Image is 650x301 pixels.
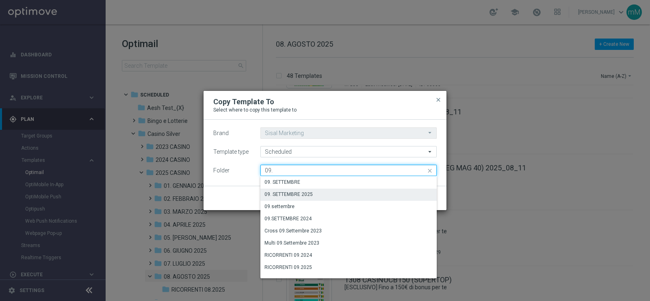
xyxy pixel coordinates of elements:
[264,178,300,186] div: 09. SETTEMBRE
[260,262,437,274] div: Press SPACE to select this row.
[213,148,249,155] label: Template type
[260,165,437,176] input: Quick find
[260,249,437,262] div: Press SPACE to select this row.
[264,239,319,247] div: Multi 09.Settembre 2023
[213,167,230,174] label: Folder
[260,213,437,225] div: Press SPACE to select this row.
[435,97,442,103] span: close
[264,227,322,234] div: Cross 09.Settembre 2023
[213,107,437,113] p: Select where to copy this template to
[260,225,437,237] div: Press SPACE to select this row.
[264,191,313,198] div: 09. SETTEMBRE 2025
[426,146,434,157] i: arrow_drop_down
[213,97,274,107] h2: Copy Template To
[426,128,434,138] i: arrow_drop_down
[260,201,437,213] div: Press SPACE to select this row.
[213,130,229,137] label: Brand
[264,264,312,271] div: RICORRENTI 09.2025
[264,203,295,210] div: 09.settembre
[260,237,437,249] div: Press SPACE to select this row.
[264,252,312,259] div: RICORRENTI 09.2024
[264,215,312,222] div: 09.SETTEMBRE 2024
[260,176,437,189] div: Press SPACE to select this row.
[260,189,437,201] div: Press SPACE to select this row.
[426,165,434,176] i: close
